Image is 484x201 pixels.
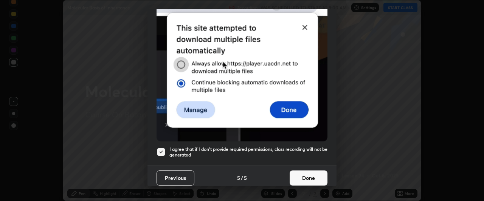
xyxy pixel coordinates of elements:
h5: I agree that if I don't provide required permissions, class recording will not be generated [169,146,327,158]
h4: / [241,174,243,182]
h4: 5 [244,174,247,182]
h4: 5 [237,174,240,182]
button: Done [290,170,327,186]
button: Previous [157,170,194,186]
